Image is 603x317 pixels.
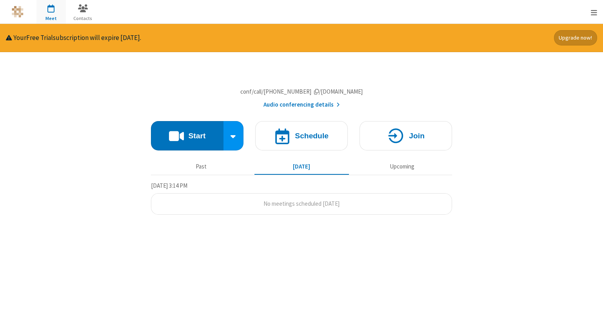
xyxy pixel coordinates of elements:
[154,159,249,174] button: Past
[12,6,24,18] img: iotum
[263,100,340,109] button: Audio conferencing details
[554,30,598,45] button: Upgrade now!
[254,159,349,174] button: [DATE]
[151,67,452,109] section: Account details
[263,200,340,207] span: No meetings scheduled [DATE]
[151,181,452,215] section: Today's Meetings
[360,121,452,150] button: Join
[409,132,425,139] h4: Join
[255,121,348,150] button: Schedule
[223,121,244,150] div: Start conference options
[188,132,205,139] h4: Start
[151,121,223,150] button: Start
[151,182,187,189] span: [DATE] 3:14 PM
[240,87,363,96] button: Copy my meeting room linkCopy my meeting room link
[68,15,98,22] span: Contacts
[240,88,363,95] span: Copy my meeting room link
[13,33,141,42] span: Your Free Trial subscription will expire [DATE].
[295,132,329,139] h4: Schedule
[355,159,449,174] button: Upcoming
[36,15,66,22] span: Meet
